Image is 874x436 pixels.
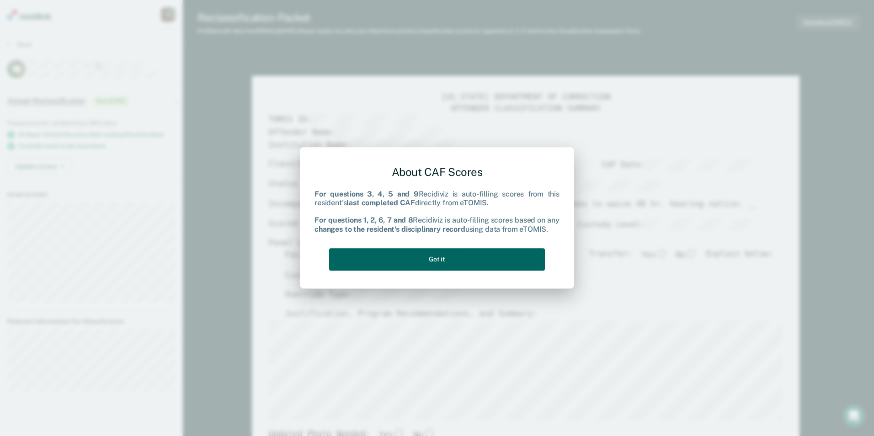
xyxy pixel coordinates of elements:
[314,158,560,186] div: About CAF Scores
[314,190,560,234] div: Recidiviz is auto-filling scores from this resident's directly from eTOMIS. Recidiviz is auto-fil...
[329,248,545,271] button: Got it
[314,190,419,198] b: For questions 3, 4, 5 and 9
[314,216,413,225] b: For questions 1, 2, 6, 7 and 8
[346,198,415,207] b: last completed CAF
[314,225,465,234] b: changes to the resident's disciplinary record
